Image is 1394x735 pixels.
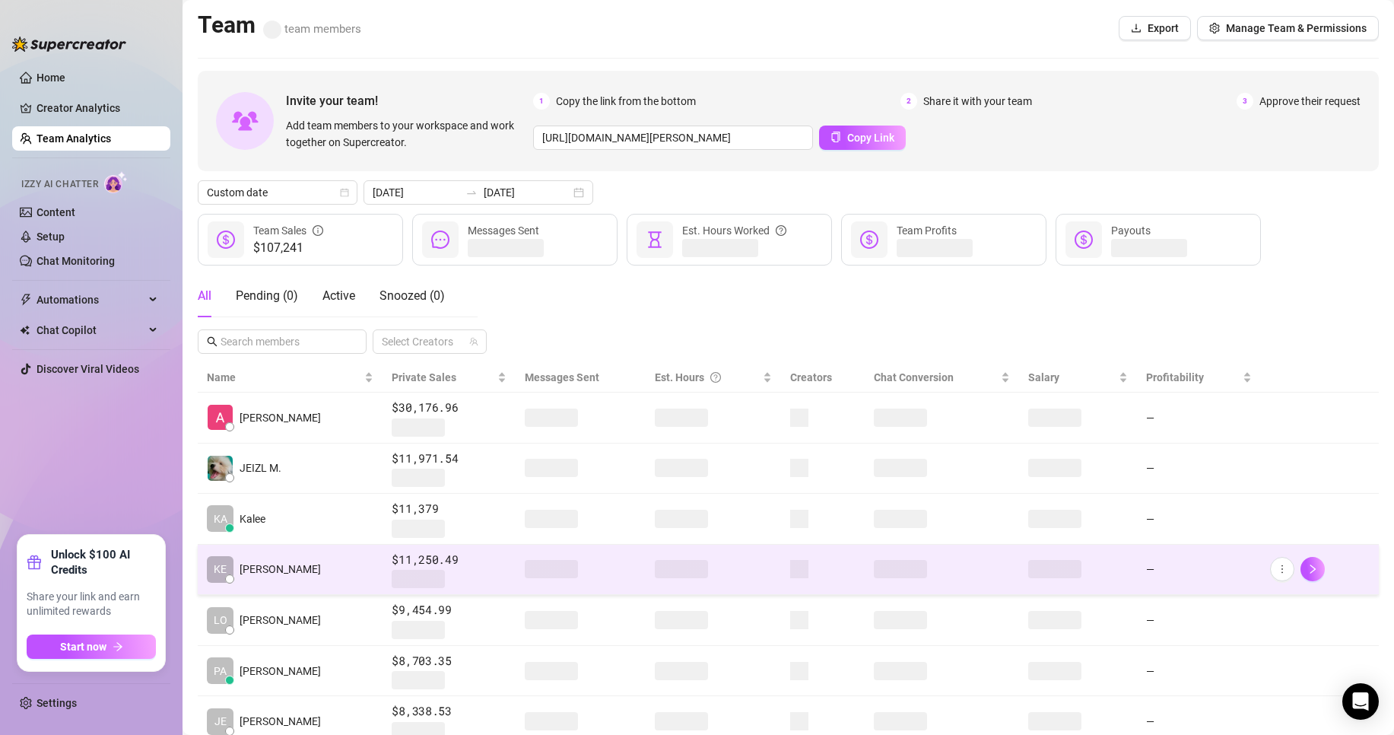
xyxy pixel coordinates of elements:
span: copy [830,132,841,142]
span: Copy the link from the bottom [556,93,696,110]
a: Settings [37,697,77,709]
th: Creators [781,363,865,393]
span: question-circle [776,222,786,239]
span: Name [207,369,361,386]
span: question-circle [710,369,721,386]
span: Share your link and earn unlimited rewards [27,590,156,619]
img: logo-BBDzfeDw.svg [12,37,126,52]
span: Snoozed ( 0 ) [379,288,445,303]
span: thunderbolt [20,294,32,306]
input: End date [484,184,570,201]
span: $8,703.35 [392,652,506,670]
td: — [1137,494,1260,545]
input: Start date [373,184,459,201]
span: Active [322,288,355,303]
span: search [207,336,218,347]
span: hourglass [646,231,664,249]
div: All [198,287,211,305]
span: dollar-circle [1075,231,1093,249]
span: arrow-right [113,641,123,652]
strong: Unlock $100 AI Credits [51,547,156,577]
span: 3 [1237,93,1253,110]
button: Manage Team & Permissions [1197,16,1379,40]
span: [PERSON_NAME] [240,663,321,679]
span: team members [263,22,361,36]
span: LO [214,612,227,628]
span: dollar-circle [860,231,878,249]
span: Chat Conversion [874,371,954,383]
span: $11,971.54 [392,450,506,468]
span: Salary [1028,371,1059,383]
span: $11,379 [392,500,506,518]
span: $9,454.99 [392,601,506,619]
a: Setup [37,231,65,243]
span: KA [214,511,227,527]
span: gift [27,555,42,570]
span: swap-right [465,186,478,199]
span: download [1131,23,1142,33]
span: Payouts [1111,224,1151,237]
span: Izzy AI Chatter [21,177,98,192]
span: setting [1209,23,1220,33]
th: Name [198,363,383,393]
span: [PERSON_NAME] [240,561,321,577]
td: — [1137,393,1260,444]
span: $11,250.49 [392,551,506,569]
td: — [1137,595,1260,646]
span: KE [214,561,227,577]
a: Discover Viral Videos [37,363,139,375]
span: [PERSON_NAME] [240,612,321,628]
span: Add team members to your workspace and work together on Supercreator. [286,117,527,151]
span: $8,338.53 [392,702,506,721]
span: [PERSON_NAME] [240,409,321,426]
span: Copy Link [847,132,894,144]
span: $107,241 [253,239,323,257]
td: — [1137,545,1260,596]
span: [PERSON_NAME] [240,713,321,730]
span: Manage Team & Permissions [1226,22,1367,34]
img: AI Chatter [104,171,128,193]
span: $30,176.96 [392,399,506,417]
span: Kalee [240,511,265,527]
span: Team Profits [897,224,957,237]
span: calendar [340,188,349,197]
div: Est. Hours Worked [682,222,786,239]
span: JE [214,713,227,730]
span: Custom date [207,181,348,204]
span: Invite your team! [286,91,533,110]
button: Export [1119,16,1191,40]
div: Est. Hours [655,369,760,386]
a: Team Analytics [37,132,111,145]
span: 2 [900,93,917,110]
input: Search members [221,333,345,350]
div: Pending ( 0 ) [236,287,298,305]
img: JEIZL MALLARI [208,456,233,481]
span: Chat Copilot [37,318,144,342]
span: Messages Sent [525,371,599,383]
span: more [1277,564,1288,574]
a: Home [37,72,65,84]
span: to [465,186,478,199]
span: JEIZL M. [240,460,281,476]
span: team [469,337,478,346]
span: PA [214,663,227,679]
span: Private Sales [392,371,456,383]
td: — [1137,444,1260,495]
span: Automations [37,288,144,312]
h2: Team [198,11,361,40]
a: Creator Analytics [37,96,158,120]
span: Share it with your team [923,93,1032,110]
a: Content [37,206,75,218]
span: Profitability [1146,371,1204,383]
span: dollar-circle [217,231,235,249]
span: message [431,231,449,249]
span: right [1307,564,1318,574]
button: Copy Link [819,126,906,150]
div: Open Intercom Messenger [1342,683,1379,720]
span: 1 [533,93,550,110]
button: Start nowarrow-right [27,635,156,659]
a: Chat Monitoring [37,255,115,267]
img: Alexicon Ortiag… [208,405,233,430]
span: Start now [60,641,106,653]
span: Export [1148,22,1179,34]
